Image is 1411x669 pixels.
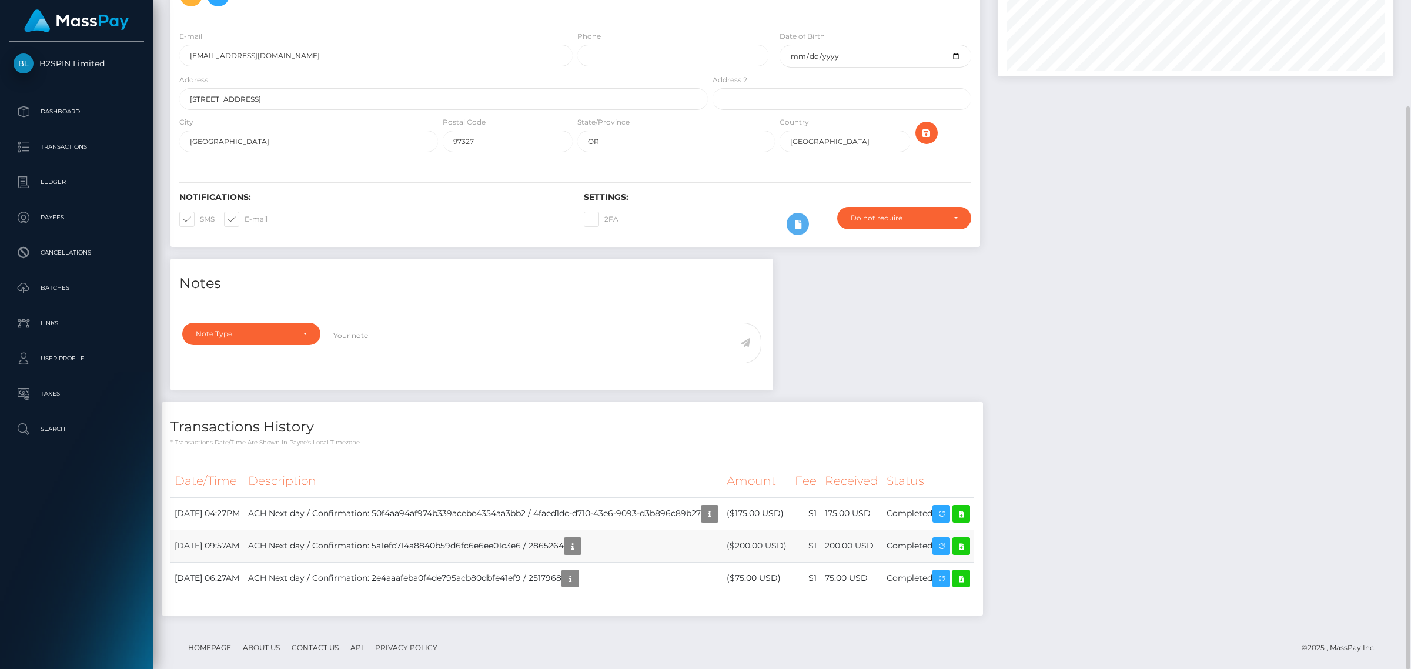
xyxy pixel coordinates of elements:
[9,414,144,444] a: Search
[170,465,244,497] th: Date/Time
[723,465,791,497] th: Amount
[179,31,202,42] label: E-mail
[821,562,882,594] td: 75.00 USD
[1302,641,1385,654] div: © 2025 , MassPay Inc.
[196,329,293,339] div: Note Type
[179,75,208,85] label: Address
[179,273,764,294] h4: Notes
[244,465,723,497] th: Description
[577,117,630,128] label: State/Province
[14,279,139,297] p: Batches
[370,638,442,657] a: Privacy Policy
[837,207,971,229] button: Do not require
[182,323,320,345] button: Note Type
[14,315,139,332] p: Links
[821,465,882,497] th: Received
[821,530,882,562] td: 200.00 USD
[882,562,974,594] td: Completed
[9,309,144,338] a: Links
[179,192,566,202] h6: Notifications:
[9,203,144,232] a: Payees
[723,562,791,594] td: ($75.00 USD)
[179,117,193,128] label: City
[179,212,215,227] label: SMS
[584,212,618,227] label: 2FA
[170,562,244,594] td: [DATE] 06:27AM
[821,497,882,530] td: 175.00 USD
[584,192,971,202] h6: Settings:
[9,97,144,126] a: Dashboard
[14,385,139,403] p: Taxes
[791,562,821,594] td: $1
[346,638,368,657] a: API
[170,530,244,562] td: [DATE] 09:57AM
[9,379,144,409] a: Taxes
[14,244,139,262] p: Cancellations
[224,212,268,227] label: E-mail
[14,209,139,226] p: Payees
[791,465,821,497] th: Fee
[723,530,791,562] td: ($200.00 USD)
[244,562,723,594] td: ACH Next day / Confirmation: 2e4aaafeba0f4de795acb80dbfe41ef9 / 2517968
[9,58,144,69] span: B2SPIN Limited
[244,497,723,530] td: ACH Next day / Confirmation: 50f4aa94af974b339acebe4354aa3bb2 / 4faed1dc-d710-43e6-9093-d3b896c89b27
[14,53,34,73] img: B2SPIN Limited
[882,530,974,562] td: Completed
[183,638,236,657] a: Homepage
[170,497,244,530] td: [DATE] 04:27PM
[14,350,139,367] p: User Profile
[9,132,144,162] a: Transactions
[14,420,139,438] p: Search
[780,117,809,128] label: Country
[287,638,343,657] a: Contact Us
[9,168,144,197] a: Ledger
[9,273,144,303] a: Batches
[238,638,285,657] a: About Us
[9,238,144,267] a: Cancellations
[780,31,825,42] label: Date of Birth
[851,213,944,223] div: Do not require
[723,497,791,530] td: ($175.00 USD)
[882,497,974,530] td: Completed
[24,9,129,32] img: MassPay Logo
[14,103,139,121] p: Dashboard
[14,138,139,156] p: Transactions
[882,465,974,497] th: Status
[9,344,144,373] a: User Profile
[170,417,974,437] h4: Transactions History
[170,438,974,447] p: * Transactions date/time are shown in payee's local timezone
[443,117,486,128] label: Postal Code
[244,530,723,562] td: ACH Next day / Confirmation: 5a1efc714a8840b59d6fc6e6ee01c3e6 / 2865264
[713,75,747,85] label: Address 2
[791,530,821,562] td: $1
[791,497,821,530] td: $1
[577,31,601,42] label: Phone
[14,173,139,191] p: Ledger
